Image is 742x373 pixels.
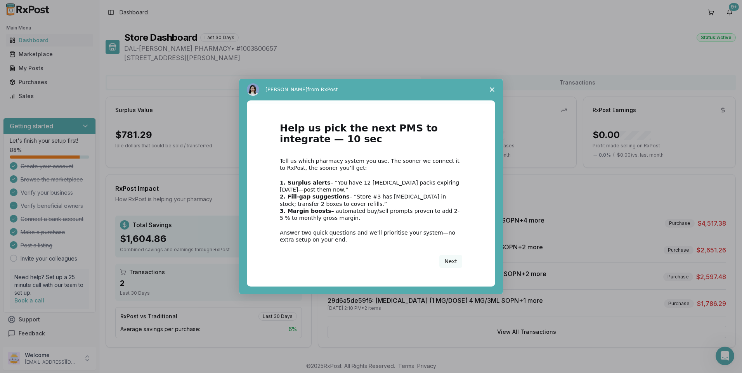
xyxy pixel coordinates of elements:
[280,229,462,243] div: Answer two quick questions and we’ll prioritise your system—no extra setup on your end.
[280,157,462,171] div: Tell us which pharmacy system you use. The sooner we connect it to RxPost, the sooner you’ll get:
[280,207,462,221] div: – automated buy/sell prompts proven to add 2-5 % to monthly gross margin.
[439,255,462,268] button: Next
[280,193,462,207] div: – “Store #3 has [MEDICAL_DATA] in stock; transfer 2 boxes to cover refills.”
[265,86,307,92] span: [PERSON_NAME]
[280,208,331,214] b: 3. Margin boosts
[280,180,331,186] b: 1. Surplus alerts
[280,179,462,193] div: – “You have 12 [MEDICAL_DATA] packs expiring [DATE]—post them now.”
[280,123,462,150] h1: Help us pick the next PMS to integrate — 10 sec
[307,86,338,92] span: from RxPost
[481,79,503,100] span: Close survey
[247,83,259,96] img: Profile image for Alice
[280,193,350,200] b: 2. Fill-gap suggestions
